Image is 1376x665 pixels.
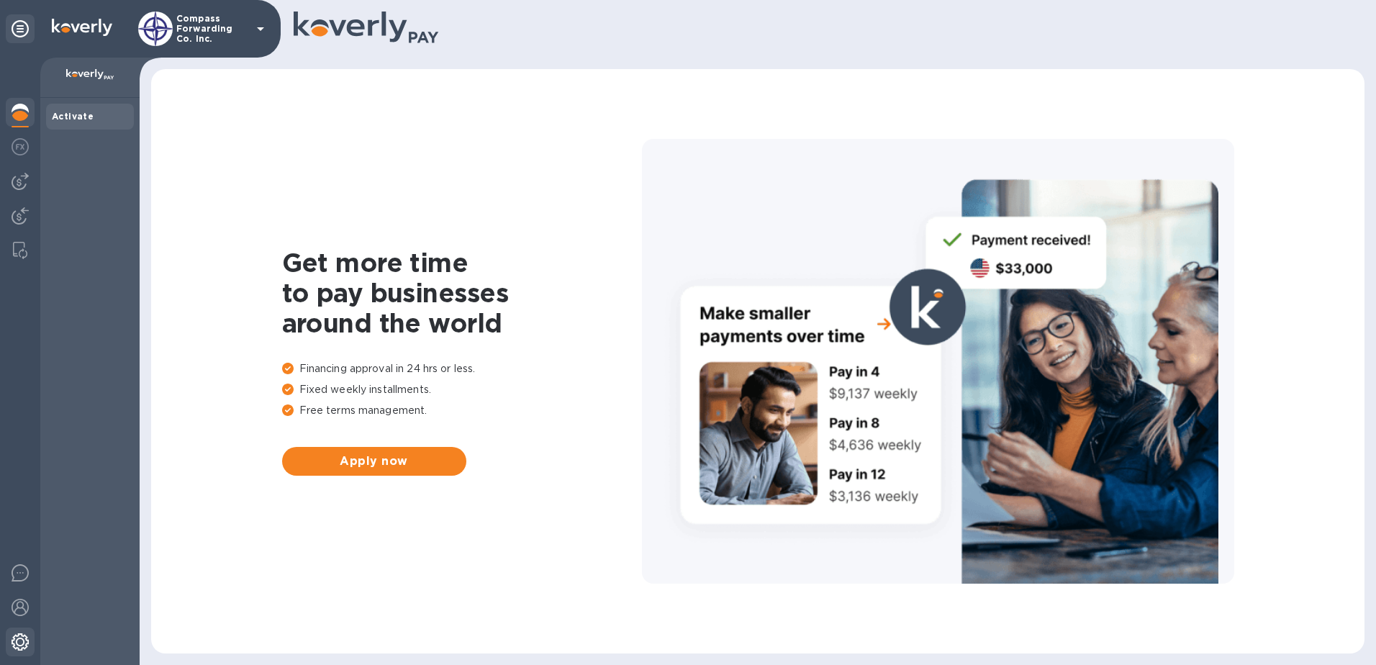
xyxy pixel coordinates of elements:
p: Free terms management. [282,403,642,418]
b: Activate [52,111,94,122]
h1: Get more time to pay businesses around the world [282,248,642,338]
span: Apply now [294,453,455,470]
img: Logo [52,19,112,36]
p: Financing approval in 24 hrs or less. [282,361,642,376]
p: Fixed weekly installments. [282,382,642,397]
p: Compass Forwarding Co. Inc. [176,14,248,44]
img: Foreign exchange [12,138,29,155]
button: Apply now [282,447,466,476]
div: Unpin categories [6,14,35,43]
